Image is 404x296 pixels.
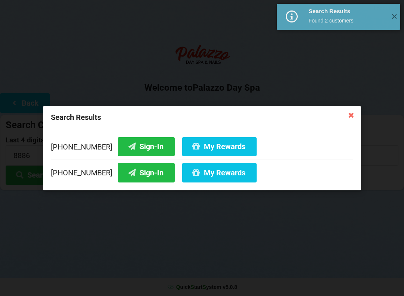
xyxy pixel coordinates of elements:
div: [PHONE_NUMBER] [51,159,353,182]
button: Sign-In [118,137,175,156]
div: Search Results [309,7,385,15]
div: [PHONE_NUMBER] [51,137,353,159]
div: Search Results [43,106,361,129]
div: Found 2 customers [309,17,385,24]
button: My Rewards [182,137,257,156]
button: Sign-In [118,163,175,182]
button: My Rewards [182,163,257,182]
